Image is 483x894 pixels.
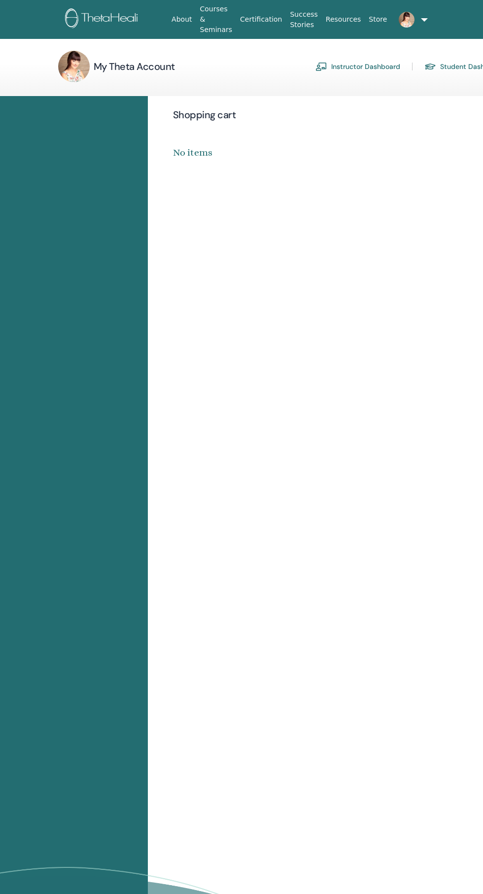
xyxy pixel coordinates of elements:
img: logo.png [65,8,158,31]
a: Success Stories [286,5,321,34]
a: Resources [322,10,365,29]
a: About [168,10,196,29]
h3: My Theta Account [94,60,174,73]
a: Certification [236,10,286,29]
img: default.jpg [399,12,414,28]
a: Store [365,10,391,29]
img: graduation-cap.svg [424,63,436,71]
img: chalkboard-teacher.svg [315,62,327,71]
img: default.jpg [58,51,90,82]
a: Instructor Dashboard [315,59,400,74]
